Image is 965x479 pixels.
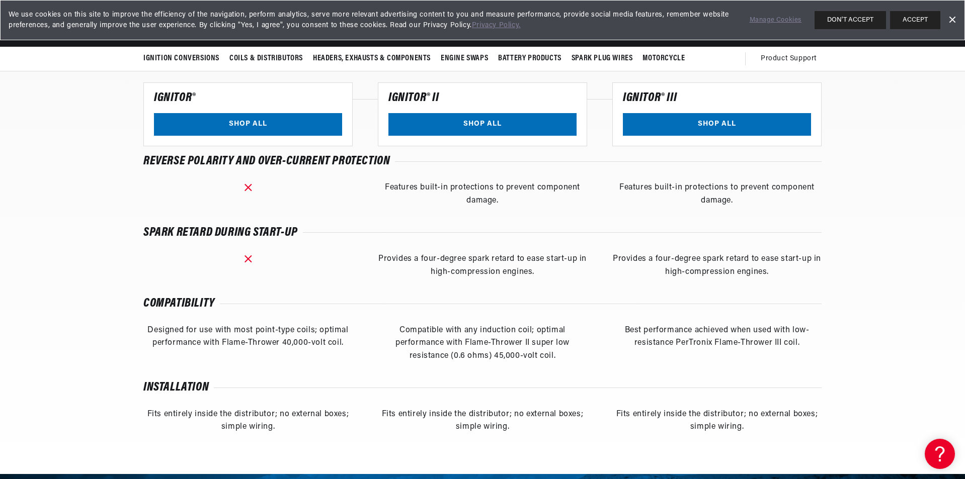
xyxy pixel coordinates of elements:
a: Dismiss Banner [944,13,959,28]
div: Features built-in protections to prevent component damage. [612,181,822,207]
summary: Motorcycle [637,47,690,70]
a: SHOP ALL [623,113,811,136]
span: Engine Swaps [441,53,488,64]
a: Privacy Policy. [472,22,521,29]
summary: Product Support [761,47,822,71]
summary: Ignition Conversions [143,47,224,70]
button: DON'T ACCEPT [815,11,886,29]
div: Compatible with any induction coil; optimal performance with Flame-Thrower II super low resistanc... [378,324,587,363]
span: We use cookies on this site to improve the efficiency of the navigation, perform analytics, serve... [9,10,736,31]
button: ACCEPT [890,11,940,29]
a: SHOP ALL [154,113,342,136]
summary: Engine Swaps [436,47,493,70]
span: Spark Plug Wires [572,53,633,64]
h5: Ignitor® III [623,93,677,103]
span: Headers, Exhausts & Components [313,53,431,64]
span: Product Support [761,53,817,64]
div: Fits entirely inside the distributor; no external boxes; simple wiring. [143,408,353,434]
h5: Ignitor® [154,93,196,103]
h5: Ignitor® II [388,93,439,103]
h6: Spark retard during start-up [143,228,298,238]
h6: Installation [143,382,209,393]
h6: Reverse polarity and over-current protection [143,156,390,166]
div: Features built-in protections to prevent component damage. [378,181,587,207]
div: Provides a four-degree spark retard to ease start-up in high-compression engines. [378,253,587,278]
h6: Compatibility [143,299,215,309]
summary: Battery Products [493,47,567,70]
span: Motorcycle [642,53,685,64]
div: Best performance achieved when used with low-resistance PerTronix Flame-Thrower III coil.​ [612,324,822,363]
a: SHOP ALL [388,113,577,136]
summary: Spark Plug Wires [567,47,638,70]
span: Ignition Conversions [143,53,219,64]
div: Provides a four-degree spark retard to ease start-up in high-compression engines. [612,253,822,278]
a: Manage Cookies [750,15,801,26]
span: Coils & Distributors [229,53,303,64]
summary: Headers, Exhausts & Components [308,47,436,70]
span: Battery Products [498,53,561,64]
div: Fits entirely inside the distributor; no external boxes; simple wiring. [378,408,587,434]
div: Fits entirely inside the distributor; no external boxes; simple wiring. [612,408,822,434]
div: Designed for use with most point-type coils; optimal performance with Flame-Thrower 40,000-volt c... [143,324,353,363]
summary: Coils & Distributors [224,47,308,70]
